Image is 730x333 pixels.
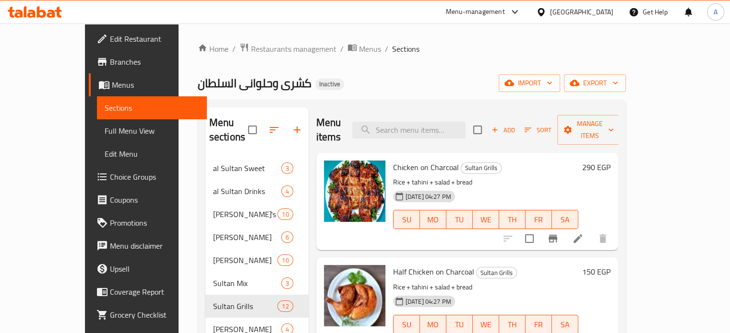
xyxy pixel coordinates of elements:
[572,233,584,244] a: Edit menu item
[110,286,199,298] span: Coverage Report
[541,227,564,250] button: Branch-specific-item
[315,80,344,88] span: Inactive
[477,318,495,332] span: WE
[714,7,718,17] span: A
[205,180,309,203] div: al Sultan Drinks4
[572,77,618,89] span: export
[359,43,381,55] span: Menus
[110,56,199,68] span: Branches
[105,102,199,114] span: Sections
[525,125,551,136] span: Sort
[198,43,626,55] nav: breadcrumb
[89,165,207,188] a: Choice Groups
[112,79,199,91] span: Menus
[232,43,236,55] li: /
[110,263,199,275] span: Upsell
[506,77,552,89] span: import
[209,115,248,144] h2: Menu sections
[110,33,199,45] span: Edit Restaurant
[89,188,207,211] a: Coupons
[110,217,199,229] span: Promotions
[467,120,488,140] span: Select section
[97,142,207,165] a: Edit Menu
[110,171,199,183] span: Choice Groups
[213,231,281,243] span: [PERSON_NAME]
[282,164,293,173] span: 3
[488,123,518,138] span: Add item
[316,115,341,144] h2: Menu items
[213,231,281,243] div: Sultan Sandwich
[110,240,199,252] span: Menu disclaimer
[89,50,207,73] a: Branches
[557,115,622,145] button: Manage items
[89,211,207,234] a: Promotions
[89,27,207,50] a: Edit Restaurant
[281,185,293,197] div: items
[499,210,526,229] button: TH
[251,43,336,55] span: Restaurants management
[552,210,578,229] button: SA
[198,43,228,55] a: Home
[324,161,385,222] img: Chicken on Charcoal
[282,233,293,242] span: 6
[89,303,207,326] a: Grocery Checklist
[446,210,473,229] button: TU
[110,194,199,206] span: Coupons
[393,210,420,229] button: SU
[278,256,292,265] span: 10
[277,254,293,266] div: items
[242,120,263,140] span: Select all sections
[213,254,278,266] span: [PERSON_NAME]
[105,125,199,137] span: Full Menu View
[446,6,505,18] div: Menu-management
[397,318,416,332] span: SU
[424,318,443,332] span: MO
[89,280,207,303] a: Coverage Report
[213,185,281,197] span: al Sultan Drinks
[529,213,548,227] span: FR
[97,119,207,142] a: Full Menu View
[461,162,501,173] span: Sultan Grills
[565,118,614,142] span: Manage items
[281,162,293,174] div: items
[522,123,553,138] button: Sort
[450,318,469,332] span: TU
[205,226,309,249] div: [PERSON_NAME]6
[110,309,199,321] span: Grocery Checklist
[213,300,278,312] span: Sultan Grills
[526,210,552,229] button: FR
[393,281,578,293] p: Rice + tahini + salad + bread
[282,279,293,288] span: 3
[499,74,560,92] button: import
[402,297,455,306] span: [DATE] 04:27 PM
[556,213,574,227] span: SA
[473,210,499,229] button: WE
[89,234,207,257] a: Menu disclaimer
[393,176,578,188] p: Rice + tahini + salad + bread
[286,118,309,141] button: Add section
[205,203,309,226] div: [PERSON_NAME]'s Extras10
[205,157,309,180] div: al Sultan Sweet3
[564,74,626,92] button: export
[239,43,336,55] a: Restaurants management
[278,302,292,311] span: 12
[518,123,557,138] span: Sort items
[477,267,516,278] span: Sultan Grills
[347,43,381,55] a: Menus
[550,7,613,17] div: [GEOGRAPHIC_DATA]
[213,208,278,220] span: [PERSON_NAME]'s Extras
[213,277,281,289] span: Sultan Mix
[97,96,207,119] a: Sections
[352,122,466,138] input: search
[402,192,455,201] span: [DATE] 04:27 PM
[205,272,309,295] div: Sultan Mix3
[282,187,293,196] span: 4
[476,267,517,278] div: Sultan Grills
[450,213,469,227] span: TU
[393,264,474,279] span: Half Chicken on Charcoal
[263,118,286,141] span: Sort sections
[477,213,495,227] span: WE
[503,213,522,227] span: TH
